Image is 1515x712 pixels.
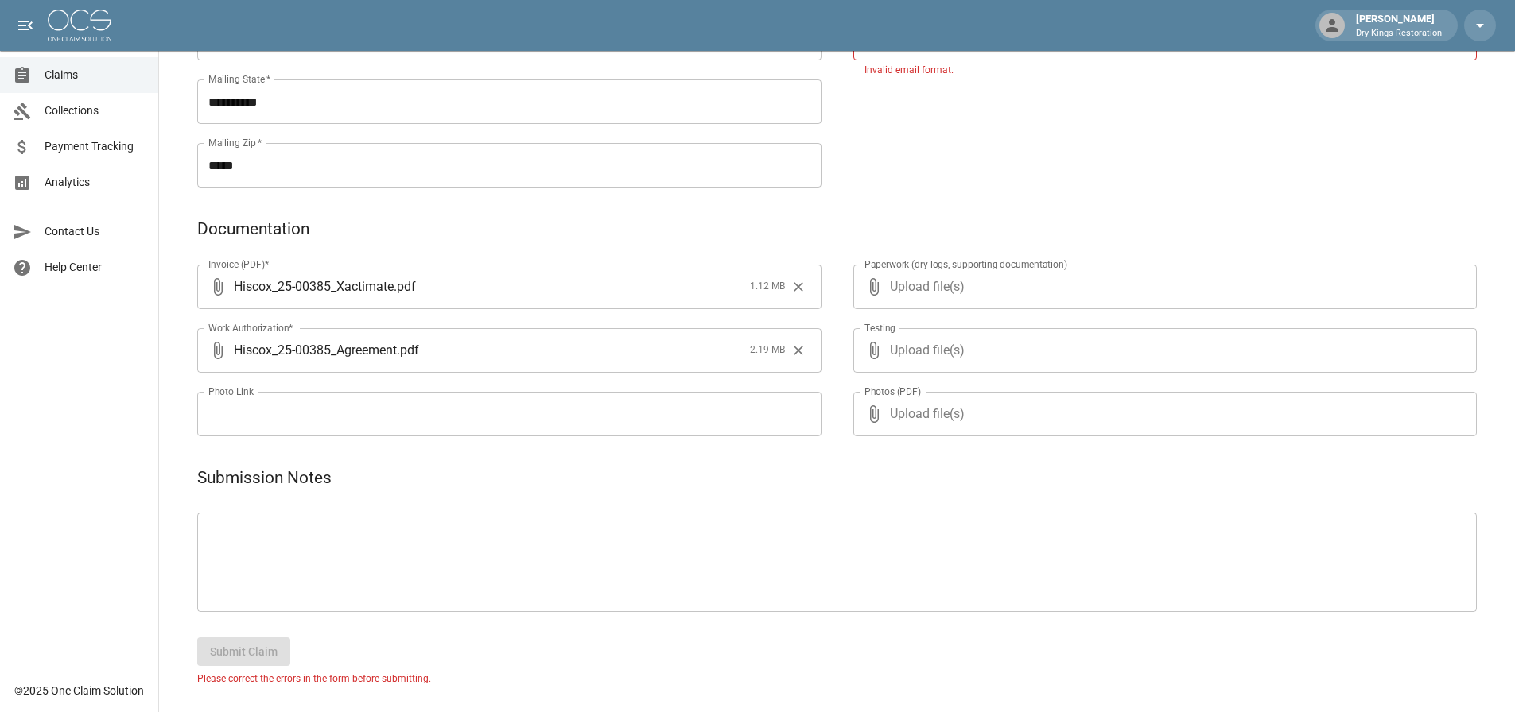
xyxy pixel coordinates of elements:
[208,257,270,271] label: Invoice (PDF)*
[890,392,1435,436] span: Upload file(s)
[1350,11,1448,40] div: [PERSON_NAME]
[750,342,785,358] span: 2.19 MB
[864,63,1466,79] p: Invalid email format.
[864,385,921,398] label: Photos (PDF)
[45,174,146,191] span: Analytics
[45,67,146,83] span: Claims
[787,339,810,362] button: Clear
[197,672,1477,686] p: Please correct the errors in the form before submitting.
[1356,27,1442,41] p: Dry Kings Restoration
[45,103,146,119] span: Collections
[750,279,785,295] span: 1.12 MB
[45,259,146,276] span: Help Center
[10,10,41,41] button: open drawer
[208,72,270,86] label: Mailing State
[14,683,144,698] div: © 2025 One Claim Solution
[45,223,146,240] span: Contact Us
[234,341,397,359] span: Hiscox_25-00385_Agreement
[208,136,262,149] label: Mailing Zip
[864,321,895,335] label: Testing
[397,341,419,359] span: . pdf
[890,328,1435,373] span: Upload file(s)
[864,257,1067,271] label: Paperwork (dry logs, supporting documentation)
[394,277,416,296] span: . pdf
[234,277,394,296] span: Hiscox_25-00385_Xactimate
[45,138,146,155] span: Payment Tracking
[208,385,254,398] label: Photo Link
[890,265,1435,309] span: Upload file(s)
[787,275,810,299] button: Clear
[48,10,111,41] img: ocs-logo-white-transparent.png
[208,321,293,335] label: Work Authorization*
